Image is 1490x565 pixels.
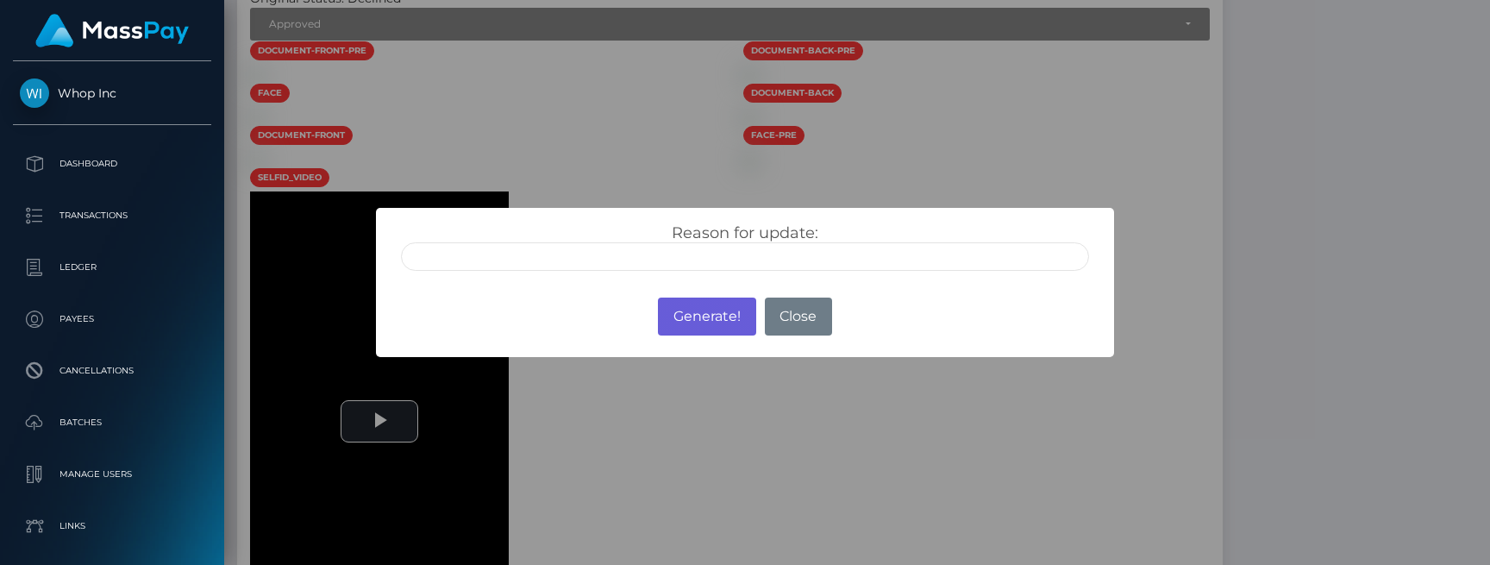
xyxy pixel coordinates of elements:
[20,203,204,229] p: Transactions
[765,298,832,336] button: Close
[20,254,204,280] p: Ledger
[13,85,211,101] span: Whop Inc
[658,298,755,336] button: Generate!
[20,306,204,332] p: Payees
[20,410,204,436] p: Batches
[20,358,204,384] p: Cancellations
[20,151,204,177] p: Dashboard
[35,14,189,47] img: MassPay Logo
[20,78,49,108] img: Whop Inc
[388,223,1102,271] div: Reason for update:
[20,513,204,539] p: Links
[20,461,204,487] p: Manage Users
